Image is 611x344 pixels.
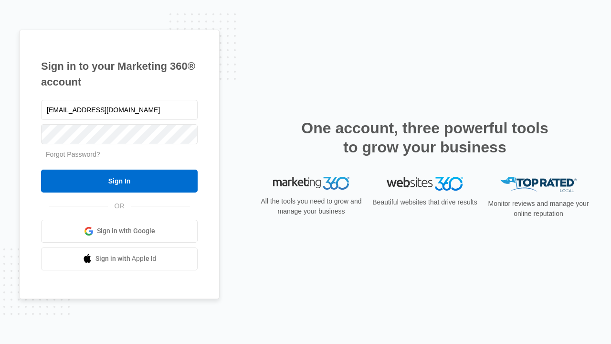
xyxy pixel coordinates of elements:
[108,201,131,211] span: OR
[371,197,478,207] p: Beautiful websites that drive results
[97,226,155,236] span: Sign in with Google
[387,177,463,191] img: Websites 360
[41,170,198,193] input: Sign In
[46,150,100,158] a: Forgot Password?
[41,58,198,90] h1: Sign in to your Marketing 360® account
[273,177,349,190] img: Marketing 360
[95,254,157,264] span: Sign in with Apple Id
[258,196,365,216] p: All the tools you need to grow and manage your business
[41,100,198,120] input: Email
[485,199,592,219] p: Monitor reviews and manage your online reputation
[298,118,551,157] h2: One account, three powerful tools to grow your business
[500,177,577,193] img: Top Rated Local
[41,220,198,243] a: Sign in with Google
[41,247,198,270] a: Sign in with Apple Id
